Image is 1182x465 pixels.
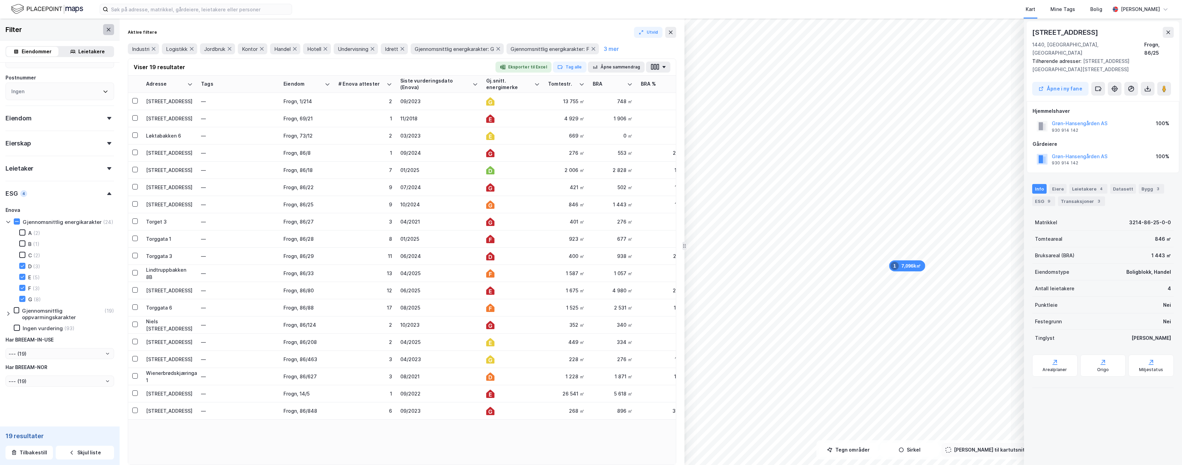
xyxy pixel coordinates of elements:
div: Frogn, 86/25 [1144,41,1174,57]
div: 1 525 ㎡ [548,304,584,311]
div: Arealplaner [1042,367,1067,372]
div: 97 % [641,321,688,328]
div: # Enova attester [338,81,384,87]
div: BRA [593,81,624,87]
div: 2 531 ㎡ [593,304,633,311]
div: 100% [1156,152,1169,161]
div: Frogn, 86/22 [283,184,330,191]
div: 17 [338,304,392,311]
div: 2 [338,321,392,328]
div: 502 ㎡ [593,184,633,191]
div: 12 [338,287,392,294]
div: [STREET_ADDRESS] [146,166,193,174]
span: Jordbruk [204,46,225,52]
div: 1 228 ㎡ [548,373,584,380]
div: 4 980 ㎡ [593,287,633,294]
div: Antall leietakere [1035,284,1074,293]
button: Skjul liste [56,446,114,459]
div: 449 ㎡ [548,338,584,346]
div: C [28,252,32,259]
div: 9 [338,201,392,208]
div: Frogn, 86/33 [283,270,330,277]
div: 553 ㎡ [593,149,633,156]
div: — [201,216,275,227]
div: Ingen [11,87,24,96]
div: Frogn, 69/21 [283,115,330,122]
span: Logistikk [166,46,188,52]
div: — [201,251,275,262]
div: Frogn, 73/12 [283,132,330,139]
div: — [201,182,275,193]
div: Eiendomstype [1035,268,1069,276]
div: Eiendommer [22,47,52,56]
div: — [201,165,275,176]
div: Frogn, 86/27 [283,218,330,225]
div: 421 ㎡ [548,184,584,191]
div: 1 675 ㎡ [548,287,584,294]
div: Frogn, 86/627 [283,373,330,380]
div: 930 914 142 [1052,160,1078,166]
button: 3 mer [602,44,621,53]
button: Tegn områder [819,443,878,457]
div: [STREET_ADDRESS] [146,115,193,122]
div: Har BREEAM-IN-USE [5,336,54,344]
div: — [201,148,275,159]
div: Tags [201,81,275,87]
div: Torggata 1 [146,235,193,242]
div: BRA % [641,81,679,87]
div: 334 % [641,407,688,414]
div: [STREET_ADDRESS] [1032,27,1100,38]
div: 13 [338,270,392,277]
div: (8) [34,296,41,303]
div: Map marker [889,260,925,271]
div: 10/2024 [400,201,478,208]
div: 0 ㎡ [593,132,633,139]
div: 01/2025 [400,235,478,242]
div: 923 ㎡ [548,235,584,242]
div: 0 % [641,132,688,139]
div: [STREET_ADDRESS] [146,287,193,294]
div: F [28,285,31,292]
span: Undervisning [338,46,368,52]
button: Tag alle [553,62,587,73]
div: 100% [1156,119,1169,128]
div: 08/2025 [400,304,478,311]
input: ClearOpen [6,376,114,386]
div: Hjemmelshaver [1033,107,1173,115]
div: 11 [338,252,392,260]
div: 1 443 ㎡ [593,201,633,208]
div: 228 ㎡ [548,356,584,363]
div: 39 % [641,115,688,122]
div: [STREET_ADDRESS] [146,356,193,363]
div: 10/2023 [400,321,478,328]
div: Lindtruppbakken 8B [146,266,193,281]
div: Gjennomsnittlig energikarakter [23,219,102,225]
div: 1 906 ㎡ [593,115,633,122]
div: E [28,274,31,281]
div: Frogn, 86/28 [283,235,330,242]
div: Leietaker [5,164,33,173]
div: 171 % [641,201,688,208]
div: Eiendom [5,114,32,122]
button: Sirkel [880,443,939,457]
div: Kart [1026,5,1035,13]
div: Boligblokk, Handel [1126,268,1171,276]
div: 11/2018 [400,115,478,122]
div: Leietakere [1069,184,1107,194]
div: 1 [338,390,392,397]
div: — [201,268,275,279]
div: 3 [338,373,392,380]
div: 938 ㎡ [593,252,633,260]
div: Postnummer [5,74,36,82]
div: 73 % [641,235,688,242]
div: Eierskap [5,139,31,148]
div: 3 [338,218,392,225]
div: 669 ㎡ [548,132,584,139]
div: 1 [338,115,392,122]
div: 352 ㎡ [548,321,584,328]
div: Eiendom [283,81,322,87]
div: Frogn, 86/463 [283,356,330,363]
div: 04/2023 [400,356,478,363]
div: Info [1032,184,1047,194]
span: Gjennomsnittlig energikarakter: F [511,46,589,52]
